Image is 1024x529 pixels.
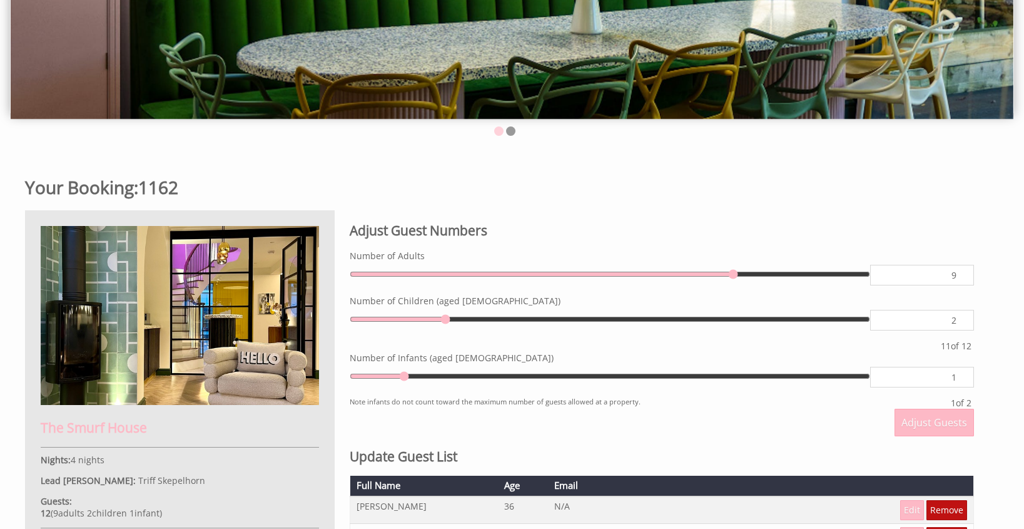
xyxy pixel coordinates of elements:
[129,507,134,519] span: 1
[548,496,831,524] td: N/A
[41,419,319,436] h2: The Smurf House
[41,495,72,507] strong: Guests:
[41,396,319,436] a: The Smurf House
[41,507,162,519] span: ( )
[53,507,84,519] span: adult
[941,340,951,352] span: 11
[350,448,974,465] h2: Update Guest List
[41,475,136,486] strong: Lead [PERSON_NAME]:
[350,222,974,239] h2: Adjust Guest Numbers
[900,500,924,520] a: Edit
[87,507,92,519] span: 2
[41,454,71,466] strong: Nights:
[127,507,160,519] span: infant
[350,476,497,496] th: Full Name
[350,250,974,262] label: Number of Adults
[113,507,127,519] span: ren
[350,352,974,364] label: Number of Infants (aged [DEMOGRAPHIC_DATA])
[53,507,58,519] span: 9
[84,507,127,519] span: child
[80,507,84,519] span: s
[41,226,319,405] img: An image of 'The Smurf House '
[25,175,984,199] h1: 1162
[938,340,974,352] div: of 12
[350,295,974,307] label: Number of Children (aged [DEMOGRAPHIC_DATA])
[498,476,548,496] th: Age
[138,475,205,486] span: Triff Skepelhorn
[350,397,948,409] small: Note infants do not count toward the maximum number of guests allowed at a property.
[901,416,967,429] span: Adjust Guests
[25,175,138,199] a: Your Booking:
[926,500,967,520] a: Remove
[41,454,319,466] p: 4 nights
[948,397,974,409] div: of 2
[548,476,831,496] th: Email
[498,496,548,524] td: 36
[41,507,51,519] strong: 12
[350,496,497,524] td: [PERSON_NAME]
[951,397,956,409] span: 1
[895,409,974,436] button: Adjust Guests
